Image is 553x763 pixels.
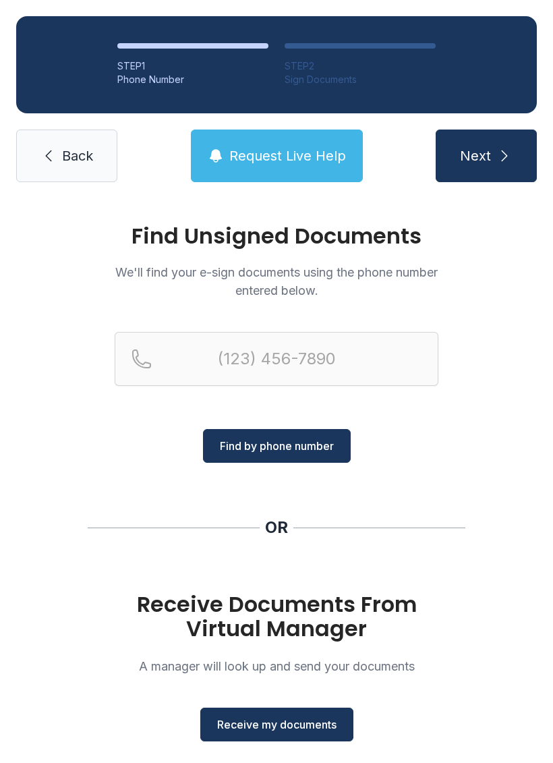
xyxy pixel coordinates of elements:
[62,146,93,165] span: Back
[117,73,268,86] div: Phone Number
[285,73,436,86] div: Sign Documents
[265,517,288,538] div: OR
[229,146,346,165] span: Request Live Help
[460,146,491,165] span: Next
[285,59,436,73] div: STEP 2
[115,592,438,641] h1: Receive Documents From Virtual Manager
[220,438,334,454] span: Find by phone number
[115,225,438,247] h1: Find Unsigned Documents
[117,59,268,73] div: STEP 1
[115,263,438,300] p: We'll find your e-sign documents using the phone number entered below.
[217,716,337,733] span: Receive my documents
[115,332,438,386] input: Reservation phone number
[115,657,438,675] p: A manager will look up and send your documents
